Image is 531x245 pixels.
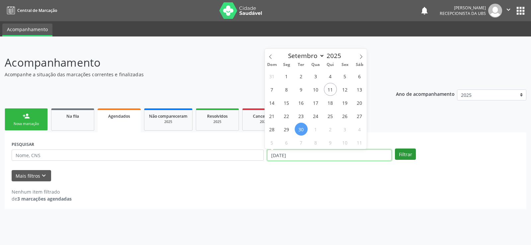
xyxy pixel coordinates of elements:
span: Setembro 5, 2025 [339,70,351,83]
input: Year [325,51,346,60]
span: Outubro 10, 2025 [339,136,351,149]
span: Outubro 5, 2025 [265,136,278,149]
span: Central de Marcação [17,8,57,13]
span: Seg [279,63,294,67]
span: Setembro 7, 2025 [265,83,278,96]
span: Outubro 6, 2025 [280,136,293,149]
span: Setembro 2, 2025 [295,70,308,83]
div: 2025 [149,119,188,124]
span: Setembro 1, 2025 [280,70,293,83]
span: Setembro 22, 2025 [280,109,293,122]
span: Setembro 27, 2025 [353,109,366,122]
span: Setembro 8, 2025 [280,83,293,96]
span: Setembro 20, 2025 [353,96,366,109]
span: Não compareceram [149,113,188,119]
span: Qua [308,63,323,67]
span: Outubro 4, 2025 [353,123,366,136]
span: Setembro 23, 2025 [295,109,308,122]
span: Outubro 1, 2025 [309,123,322,136]
img: img [488,4,502,18]
span: Resolvidos [207,113,228,119]
span: Qui [323,63,338,67]
p: Ano de acompanhamento [396,90,455,98]
span: Setembro 9, 2025 [295,83,308,96]
span: Recepcionista da UBS [440,11,486,16]
button: notifications [420,6,429,15]
label: PESQUISAR [12,139,34,150]
span: Outubro 7, 2025 [295,136,308,149]
div: person_add [23,112,30,120]
span: Na fila [66,113,79,119]
span: Ter [294,63,308,67]
span: Setembro 17, 2025 [309,96,322,109]
span: Sex [338,63,352,67]
select: Month [285,51,325,60]
i:  [505,6,512,13]
div: 2025 [201,119,234,124]
span: Outubro 2, 2025 [324,123,337,136]
span: Setembro 14, 2025 [265,96,278,109]
span: Setembro 12, 2025 [339,83,351,96]
span: Setembro 24, 2025 [309,109,322,122]
div: [PERSON_NAME] [440,5,486,11]
span: Setembro 29, 2025 [280,123,293,136]
span: Outubro 3, 2025 [339,123,351,136]
span: Cancelados [253,113,275,119]
span: Setembro 18, 2025 [324,96,337,109]
strong: 3 marcações agendadas [17,196,72,202]
a: Acompanhamento [2,24,52,36]
span: Setembro 16, 2025 [295,96,308,109]
span: Setembro 4, 2025 [324,70,337,83]
span: Sáb [352,63,367,67]
div: 2025 [247,119,280,124]
span: Setembro 3, 2025 [309,70,322,83]
input: Nome, CNS [12,150,264,161]
span: Setembro 26, 2025 [339,109,351,122]
input: Selecione um intervalo [267,150,392,161]
p: Acompanhe a situação das marcações correntes e finalizadas [5,71,370,78]
span: Setembro 19, 2025 [339,96,351,109]
div: Nova marcação [10,121,43,126]
span: Agendados [108,113,130,119]
span: Outubro 11, 2025 [353,136,366,149]
button: Filtrar [395,149,416,160]
div: de [12,195,72,202]
span: Setembro 15, 2025 [280,96,293,109]
span: Setembro 21, 2025 [265,109,278,122]
span: Outubro 9, 2025 [324,136,337,149]
span: Setembro 13, 2025 [353,83,366,96]
span: Setembro 11, 2025 [324,83,337,96]
a: Central de Marcação [5,5,57,16]
button:  [502,4,515,18]
span: Dom [265,63,279,67]
span: Setembro 30, 2025 [295,123,308,136]
button: apps [515,5,526,17]
span: Setembro 6, 2025 [353,70,366,83]
span: Outubro 8, 2025 [309,136,322,149]
i: keyboard_arrow_down [40,172,47,179]
button: Mais filtroskeyboard_arrow_down [12,170,51,182]
span: Agosto 31, 2025 [265,70,278,83]
p: Acompanhamento [5,54,370,71]
span: Setembro 25, 2025 [324,109,337,122]
span: Setembro 10, 2025 [309,83,322,96]
span: Setembro 28, 2025 [265,123,278,136]
div: Nenhum item filtrado [12,188,72,195]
